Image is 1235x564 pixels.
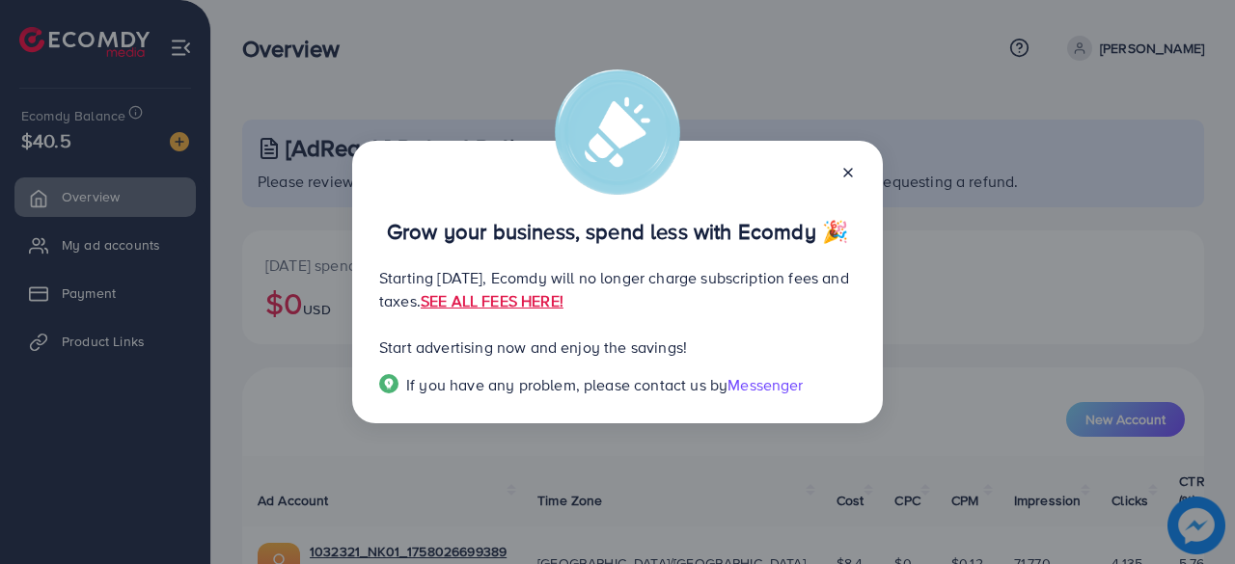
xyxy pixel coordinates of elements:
p: Starting [DATE], Ecomdy will no longer charge subscription fees and taxes. [379,266,856,312]
p: Grow your business, spend less with Ecomdy 🎉 [379,220,856,243]
span: Messenger [727,374,803,395]
p: Start advertising now and enjoy the savings! [379,336,856,359]
a: SEE ALL FEES HERE! [421,290,563,311]
img: Popup guide [379,374,398,393]
img: alert [555,69,680,195]
span: If you have any problem, please contact us by [406,374,727,395]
